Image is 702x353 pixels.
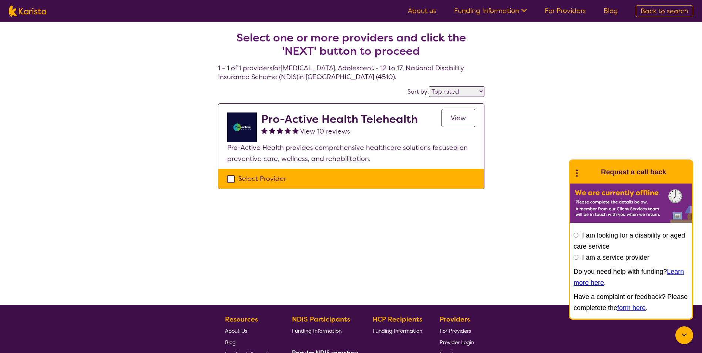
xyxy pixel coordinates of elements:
img: fullstar [292,127,299,134]
img: ymlb0re46ukcwlkv50cv.png [227,112,257,142]
p: Pro-Active Health provides comprehensive healthcare solutions focused on preventive care, wellnes... [227,142,475,164]
h2: Pro-Active Health Telehealth [261,112,418,126]
a: Funding Information [292,325,356,336]
a: Back to search [636,5,693,17]
img: fullstar [277,127,283,134]
label: I am a service provider [582,254,649,261]
span: Blog [225,339,236,346]
img: fullstar [285,127,291,134]
a: Funding Information [454,6,527,15]
img: Karista logo [9,6,46,17]
img: fullstar [269,127,275,134]
h1: Request a call back [601,167,666,178]
label: I am looking for a disability or aged care service [574,232,685,250]
h4: 1 - 1 of 1 providers for [MEDICAL_DATA] , Adolescent - 12 to 17 , National Disability Insurance S... [218,13,484,81]
a: Blog [225,336,275,348]
img: fullstar [261,127,268,134]
a: For Providers [440,325,474,336]
span: View 10 reviews [300,127,350,136]
a: Provider Login [440,336,474,348]
img: Karista [582,165,597,179]
a: Funding Information [373,325,422,336]
a: View 10 reviews [300,126,350,137]
h2: Select one or more providers and click the 'NEXT' button to proceed [227,31,476,58]
span: Provider Login [440,339,474,346]
a: About Us [225,325,275,336]
b: NDIS Participants [292,315,350,324]
p: Do you need help with funding? . [574,266,688,288]
b: Providers [440,315,470,324]
a: For Providers [545,6,586,15]
a: Blog [604,6,618,15]
span: Back to search [641,7,688,16]
a: View [441,109,475,127]
span: View [451,114,466,122]
a: About us [408,6,436,15]
span: Funding Information [292,327,342,334]
b: Resources [225,315,258,324]
p: Have a complaint or feedback? Please completete the . [574,291,688,313]
b: HCP Recipients [373,315,422,324]
label: Sort by: [407,88,429,95]
span: Funding Information [373,327,422,334]
span: About Us [225,327,247,334]
img: Karista offline chat form to request call back [570,184,692,223]
a: form here [617,304,646,312]
span: For Providers [440,327,471,334]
